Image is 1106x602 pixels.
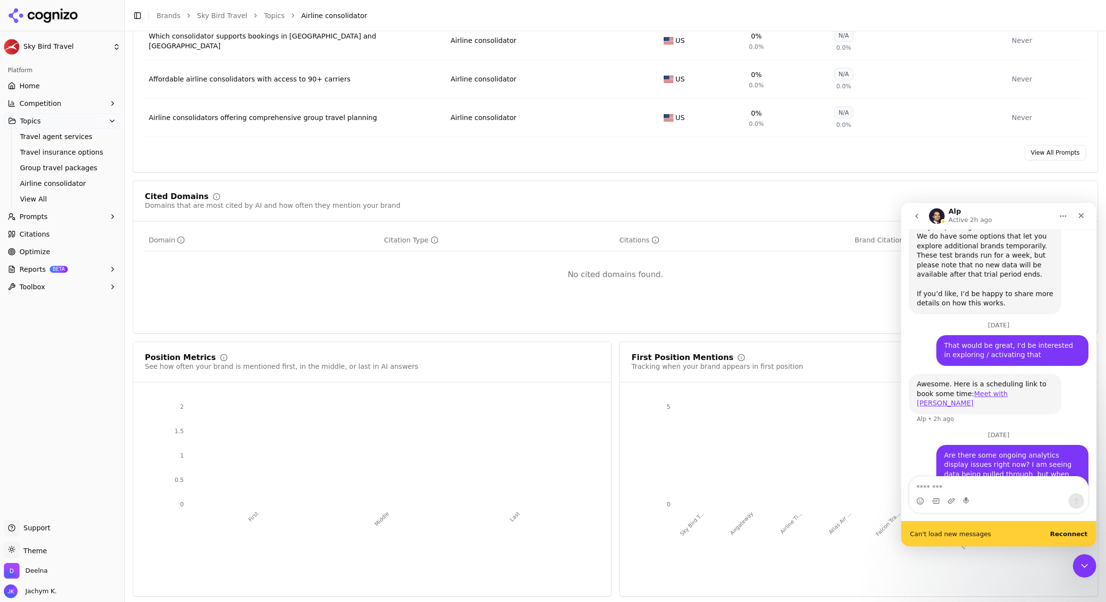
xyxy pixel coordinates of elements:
[632,354,733,361] div: First Position Mentions
[875,510,902,537] tspan: Falcon Tra...
[197,11,247,20] a: Sky Bird Travel
[4,113,120,129] button: Topics
[855,235,917,245] div: Brand Citations
[175,477,184,483] tspan: 0.5
[20,132,105,141] span: Travel agent services
[667,501,671,508] tspan: 0
[8,242,187,313] div: Jachym says…
[149,327,186,335] b: Reconnect
[175,428,184,435] tspan: 1.5
[16,177,152,205] div: Awesome. Here is a scheduling link to book some time:
[31,294,39,302] button: Gif picker
[145,361,418,371] div: See how often your brand is mentioned first, in the middle, or last in AI answers
[145,201,400,210] div: Domains that are most cited by AI and how often they mention your brand
[751,108,762,118] div: 0%
[451,113,516,122] a: Airline consolidator
[145,193,209,201] div: Cited Domains
[4,584,18,598] img: Jachym K.
[664,114,673,121] img: US flag
[247,510,260,522] tspan: First
[50,266,68,273] span: BETA
[749,43,764,51] span: 0.0%
[8,132,187,171] div: Jachym says…
[8,171,187,229] div: Alp says…
[157,11,1079,20] nav: breadcrumb
[20,523,50,533] span: Support
[675,74,685,84] span: US
[145,229,1086,298] div: Data table
[4,209,120,224] button: Prompts
[8,229,187,242] div: [DATE]
[16,86,152,105] div: If you’d like, I’d be happy to share more details on how this works.
[619,235,659,245] div: Citations
[180,452,184,459] tspan: 1
[836,121,851,129] span: 0.0%
[20,229,50,239] span: Citations
[675,36,685,45] span: US
[15,294,23,302] button: Emoji picker
[4,563,20,579] img: Deelna
[20,179,105,188] span: Airline consolidator
[901,203,1096,546] iframe: To enrich screen reader interactions, please activate Accessibility in Grammarly extension settings
[149,31,443,51] a: Which consolidator supports bookings in [GEOGRAPHIC_DATA] and [GEOGRAPHIC_DATA]
[43,138,179,157] div: That would be great, I'd be interested in exploring / activating that
[145,251,1086,298] td: No cited domains found.
[834,106,853,119] div: N/A
[23,42,109,51] span: Sky Bird Travel
[675,113,685,122] span: US
[16,213,53,219] div: Alp • 2h ago
[180,403,184,410] tspan: 2
[149,235,185,245] div: Domain
[180,501,184,508] tspan: 0
[43,248,179,296] div: Are there some ongoing analytics display issues right now? I am seeing data being pulled through,...
[509,510,521,522] tspan: Last
[20,264,46,274] span: Reports
[20,212,48,221] span: Prompts
[16,10,152,86] div: That said, I know you’re an agency and may be pitching to additional clients. We do have some opt...
[851,229,1086,251] th: brandCitationCount
[4,226,120,242] a: Citations
[20,547,47,555] span: Theme
[664,37,673,44] img: US flag
[1012,113,1082,122] div: Never
[4,261,120,277] button: ReportsBETA
[451,36,516,45] a: Airline consolidator
[149,74,443,84] div: Affordable airline consolidators with access to 90+ carriers
[751,31,762,41] div: 0%
[632,361,803,371] div: Tracking when your brand appears in first position
[20,163,105,173] span: Group travel packages
[20,116,41,126] span: Topics
[836,82,851,90] span: 0.0%
[8,274,187,290] textarea: Message…
[62,294,70,302] button: Start recording
[749,120,764,128] span: 0.0%
[4,563,48,579] button: Open organization switcher
[834,68,853,80] div: N/A
[149,328,186,334] button: Reconnect
[9,328,90,334] span: Can't load new messages
[749,81,764,89] span: 0.0%
[751,70,762,80] div: 0%
[145,229,380,251] th: domain
[145,354,216,361] div: Position Metrics
[836,44,851,52] span: 0.0%
[8,171,160,211] div: Awesome. Here is a scheduling link to book some time:Meet with [PERSON_NAME]Alp • 2h ago
[4,279,120,295] button: Toolbox
[20,147,105,157] span: Travel insurance options
[4,62,120,78] div: Platform
[828,510,852,535] tspan: Atlas Air ...
[16,177,109,190] a: Airline consolidator
[21,587,57,596] span: Jachym K.
[157,12,180,20] a: Brands
[451,74,516,84] a: Airline consolidator
[149,113,443,122] a: Airline consolidators offering comprehensive group travel planning
[46,294,54,302] button: Upload attachment
[4,96,120,111] button: Competition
